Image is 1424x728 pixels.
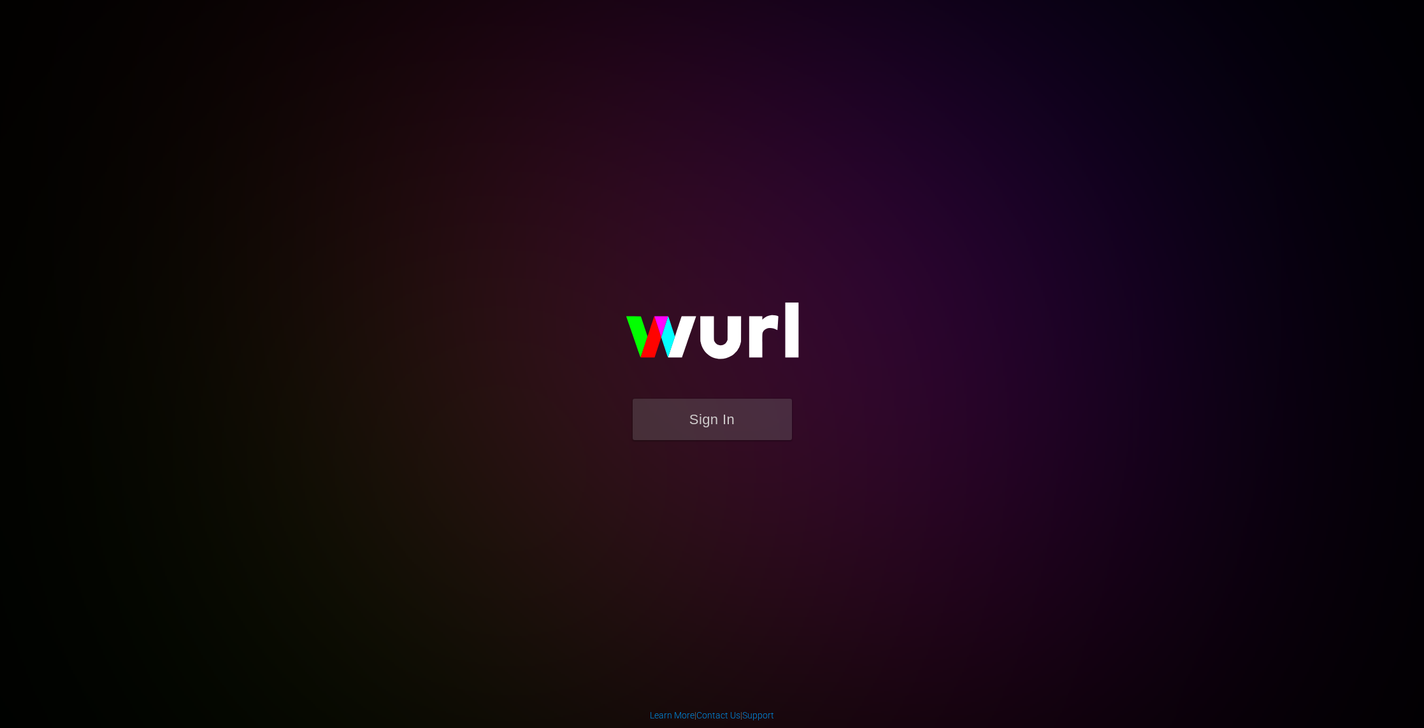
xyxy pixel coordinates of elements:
div: | | [650,709,774,722]
a: Support [742,710,774,720]
img: wurl-logo-on-black-223613ac3d8ba8fe6dc639794a292ebdb59501304c7dfd60c99c58986ef67473.svg [585,275,840,399]
a: Contact Us [696,710,740,720]
button: Sign In [633,399,792,440]
a: Learn More [650,710,694,720]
